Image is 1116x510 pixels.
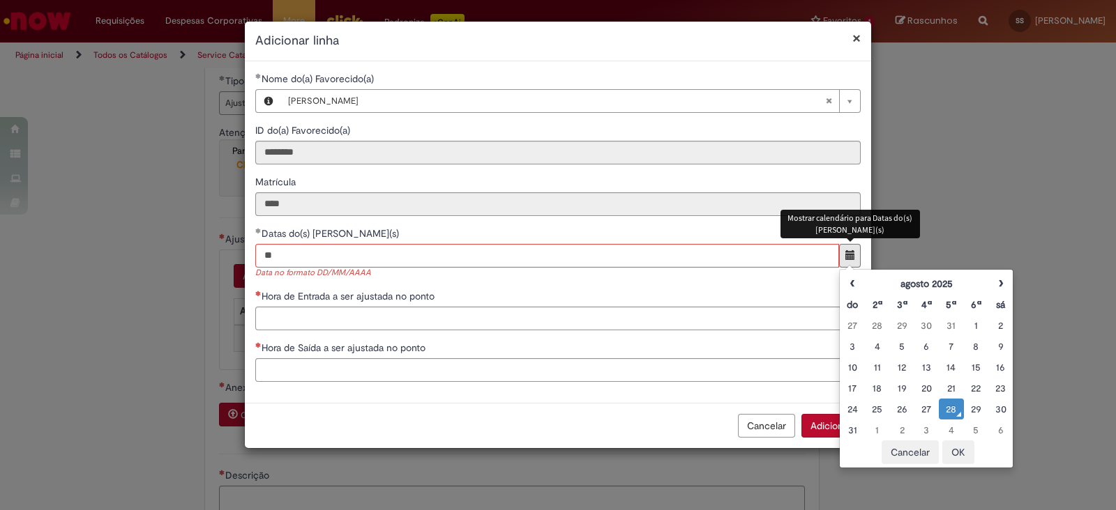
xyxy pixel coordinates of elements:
[255,141,861,164] input: ID do(a) Favorecido(a)
[843,318,861,332] div: 27 July 2025 Sunday
[942,360,960,374] div: 14 August 2025 Thursday
[918,381,935,395] div: 20 August 2025 Wednesday
[967,402,985,416] div: 29 August 2025 Friday
[801,414,861,438] button: Adicionar
[843,339,861,353] div: 03 August 2025 Sunday
[964,294,988,315] th: Sexta-feira
[256,90,281,112] button: Nome do(a) Favorecido(a), Visualizar este registro Sabrina Vitorino De Souza
[992,402,1009,416] div: 30 August 2025 Saturday
[918,339,935,353] div: 06 August 2025 Wednesday
[255,307,861,330] input: Hora de Entrada a ser ajustada no ponto
[868,402,886,416] div: 25 August 2025 Monday
[918,402,935,416] div: 27 August 2025 Wednesday
[840,273,864,294] th: Mês anterior
[967,381,985,395] div: 22 August 2025 Friday
[939,294,963,315] th: Quinta-feira
[967,423,985,437] div: 05 September 2025 Friday
[843,423,861,437] div: 31 August 2025 Sunday
[893,318,910,332] div: 29 July 2025 Tuesday
[818,90,839,112] abbr: Limpar campo Nome do(a) Favorecido(a)
[914,294,939,315] th: Quarta-feira
[967,339,985,353] div: 08 August 2025 Friday
[967,360,985,374] div: 15 August 2025 Friday
[255,358,861,382] input: Hora de Saída a ser ajustada no ponto
[255,228,262,233] span: Obrigatório Preenchido
[992,381,1009,395] div: 23 August 2025 Saturday
[988,294,1013,315] th: Sábado
[262,290,437,302] span: Hora de Entrada a ser ajustada no ponto
[942,423,960,437] div: 04 September 2025 Thursday
[255,192,861,216] input: Matrícula
[967,318,985,332] div: 01 August 2025 Friday
[288,90,825,112] span: [PERSON_NAME]
[255,244,839,268] input: Datas do(s) Ajuste(s)
[918,318,935,332] div: 30 July 2025 Wednesday
[255,176,299,188] span: Somente leitura - Matrícula
[843,402,861,416] div: 24 August 2025 Sunday
[868,318,886,332] div: 28 July 2025 Monday
[918,423,935,437] div: 03 September 2025 Wednesday
[868,360,886,374] div: 11 August 2025 Monday
[992,339,1009,353] div: 09 August 2025 Saturday
[992,423,1009,437] div: 06 September 2025 Saturday
[255,32,861,50] h2: Adicionar linha
[893,423,910,437] div: 02 September 2025 Tuesday
[942,339,960,353] div: 07 August 2025 Thursday
[942,440,974,464] button: OK
[843,381,861,395] div: 17 August 2025 Sunday
[942,318,960,332] div: 31 July 2025 Thursday
[988,273,1013,294] th: Próximo mês
[893,339,910,353] div: 05 August 2025 Tuesday
[868,381,886,395] div: 18 August 2025 Monday
[738,414,795,438] button: Cancelar
[992,318,1009,332] div: 02 August 2025 Saturday
[893,381,910,395] div: 19 August 2025 Tuesday
[255,342,262,348] span: Necessários
[882,440,939,464] button: Cancelar
[262,341,428,354] span: Hora de Saída a ser ajustada no ponto
[781,210,920,238] div: Mostrar calendário para Datas do(s) [PERSON_NAME](s)
[255,268,861,279] span: Data no formato DD/MM/AAAA
[893,360,910,374] div: 12 August 2025 Tuesday
[281,90,860,112] a: [PERSON_NAME]Limpar campo Nome do(a) Favorecido(a)
[893,402,910,416] div: 26 August 2025 Tuesday
[262,72,377,85] span: Necessários - Nome do(a) Favorecido(a)
[868,423,886,437] div: 01 September 2025 Monday
[840,294,864,315] th: Domingo
[865,273,988,294] th: agosto 2025. Alternar mês
[852,31,861,45] button: Fechar modal
[918,360,935,374] div: 13 August 2025 Wednesday
[255,291,262,296] span: Necessários
[942,381,960,395] div: 21 August 2025 Thursday
[889,294,914,315] th: Terça-feira
[843,360,861,374] div: 10 August 2025 Sunday
[865,294,889,315] th: Segunda-feira
[942,402,960,416] div: O seletor de data foi aberto.28 August 2025 Thursday
[839,269,1013,468] div: Escolher data
[839,244,861,268] button: Mostrar calendário para Datas do(s) Ajuste(s)
[255,124,353,137] span: Somente leitura - ID do(a) Favorecido(a)
[262,227,402,240] span: Datas do(s) [PERSON_NAME](s)
[868,339,886,353] div: 04 August 2025 Monday
[992,360,1009,374] div: 16 August 2025 Saturday
[255,73,262,79] span: Obrigatório Preenchido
